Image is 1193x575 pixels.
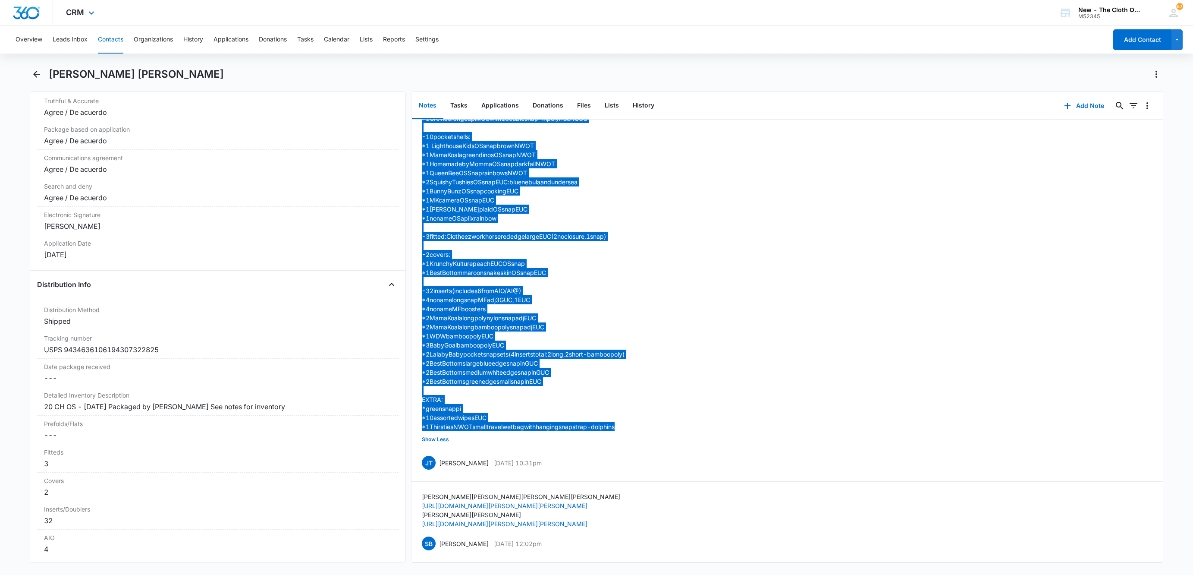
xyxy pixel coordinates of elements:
dd: --- [44,373,392,383]
div: [DATE] [44,250,392,260]
h1: [PERSON_NAME] [PERSON_NAME] [49,68,224,81]
p: [PERSON_NAME] [PERSON_NAME] [PERSON_NAME] [PERSON_NAME] [422,492,620,501]
div: notifications count [1176,3,1183,10]
button: Leads Inbox [53,26,88,54]
div: Agree / De acuerdo [44,107,392,117]
div: Communications agreementAgree / De acuerdo [37,150,399,178]
button: Filters [1127,99,1140,113]
p: -10 pocket shells: [422,132,738,141]
p: *1 MK camera OS snap EUC [422,196,738,205]
div: Tracking numberUSPS 9434636106194307322825 [37,330,399,359]
p: [DATE] 12:02pm [494,539,542,548]
h4: Distribution Info [37,279,91,290]
div: 2 [44,487,392,497]
label: Inserts/Doublers [44,505,392,514]
button: Search... [1113,99,1127,113]
label: Covers [44,476,392,485]
p: *4 no name MF boosters [422,304,738,313]
div: Distribution MethodShipped [37,302,399,330]
p: *2 Best Bottoms medium white edge snap in GUC [422,368,738,377]
p: *1 [PERSON_NAME] plaid OS snap EUC [422,205,738,214]
dd: --- [44,430,392,440]
p: *green snappi [422,404,738,413]
a: [URL][DOMAIN_NAME][PERSON_NAME][PERSON_NAME] [422,520,587,528]
label: Tracking number [44,334,392,343]
div: Prefolds/Flats--- [37,416,399,444]
label: Distribution Method [44,305,392,314]
p: *1 Best Bottom maroon snake skin OS snap EUC [422,268,738,277]
p: *1 no name OS aplix rainbow [422,214,738,223]
label: Date package received [44,362,392,371]
p: -3 fitted: Clotheez workhorse red edge large EUC (2 no closure, 1 snap) [422,232,738,241]
p: *10 assorted wipes EUC [422,413,738,422]
button: Lists [598,92,626,119]
button: History [626,92,661,119]
p: *1 Bunny Bunz OS snap cooking EUC [422,186,738,196]
p: *2 Lalaby Baby pocket snap sets (4 inserts total: 2 long, 2 short - bamboo poly) [422,350,738,359]
p: *1 Homemade by Momma OS snap dark fall NWOT [422,159,738,168]
label: AIO [44,533,392,542]
div: Inserts/Doublers32 [37,501,399,530]
label: Application Date [44,239,392,248]
span: SB [422,537,436,550]
button: Show Less [422,431,449,448]
p: *1 Mama Koala green dinos OS snap NWOT [422,150,738,159]
label: Prefolds/Flats [44,419,392,428]
div: Fitteds3 [37,444,399,473]
div: USPS 9434636106194307322825 [44,344,392,355]
div: Application Date[DATE] [37,235,399,263]
p: *2 Best Bottoms large blue edge snap in GUC [422,359,738,368]
div: 3 [44,458,392,469]
div: 4 [44,544,392,554]
div: [PERSON_NAME] [44,221,392,231]
div: Agree / De acuerdo [44,164,392,174]
p: *1 Queen Bee OS Snap rainbows NWOT [422,168,738,177]
div: Covers2 [37,473,399,501]
span: CRM [66,8,84,17]
p: [PERSON_NAME] [439,458,489,468]
div: Package based on applicationAgree / De acuerdo [37,121,399,150]
div: account id [1078,13,1141,19]
p: *1 Krunchy Kulture peach EUC OS snap [422,259,738,268]
p: -32 inserts (includes 6 from AIO/AI@) [422,286,738,295]
div: AIO4 [37,530,399,558]
span: JT [422,456,436,470]
p: *2 Squishy Tushies OS snap EUC: blue nebula and undersea [422,177,738,186]
button: Add Contact [1113,29,1171,50]
div: Agree / De acuerdo [44,136,392,146]
button: Lists [360,26,373,54]
div: Detailed Inventory Description20 CH OS - [DATE] Packaged by [PERSON_NAME] See notes for inventory [37,387,399,416]
button: History [183,26,203,54]
button: Tasks [443,92,474,119]
label: Communications agreement [44,153,392,162]
button: Applications [474,92,526,119]
button: Notes [412,92,443,119]
button: Organizations [134,26,173,54]
p: [PERSON_NAME] [439,539,489,548]
label: Truthful & Accurate [44,96,392,105]
label: Electronic Signature [44,210,392,219]
a: [URL][DOMAIN_NAME][PERSON_NAME][PERSON_NAME] [422,502,587,509]
button: Calendar [324,26,349,54]
p: EXTRA: [422,395,738,404]
p: *4 no name long snap MF adj 3 GUC, 1 EUC [422,295,738,304]
p: *1 Thirsties NWOT small travel wet bag with hanging snap strap - dolphins [422,422,738,431]
button: Files [570,92,598,119]
div: Search and denyAgree / De acuerdo [37,178,399,207]
p: [DATE] 10:31pm [494,458,542,468]
label: Fitteds [44,448,392,457]
div: account name [1078,6,1141,13]
label: Package based on application [44,125,392,134]
div: Date package received--- [37,359,399,387]
p: *3 Baby Goal bamboo poly EUC [422,341,738,350]
div: Agree / De acuerdo [44,193,392,203]
button: Contacts [98,26,123,54]
p: *2 Best Bottoms green edge small snap in EUC [422,377,738,386]
button: Applications [213,26,248,54]
span: 57 [1176,3,1183,10]
label: Search and deny [44,182,392,191]
p: *2 MamaKoala long poly nylon snap adj EUC [422,313,738,322]
p: *1 Lighthouse Kids OS snap brown NWOT [422,141,738,150]
button: Actions [1149,67,1163,81]
button: Add Note [1055,95,1113,116]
